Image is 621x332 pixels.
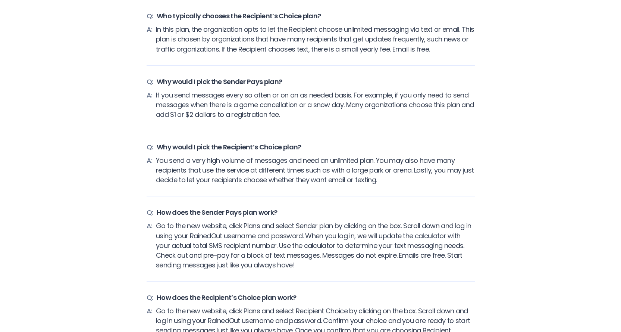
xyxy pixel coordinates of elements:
span: Q: [147,293,153,302]
span: A: [147,221,153,270]
span: Q: [147,77,153,87]
span: Go to the new website, click Plans and select Sender plan by clicking on the box. Scroll down and... [156,221,474,270]
span: Why would I pick the Recipient’s Choice plan? [157,142,301,152]
span: If you send messages every so often or on an as needed basis. For example, if you only need to se... [156,90,474,120]
span: Who typically chooses the Recipient’s Choice plan? [157,11,321,21]
span: A: [147,156,153,185]
span: How does the Sender Pays plan work? [157,208,277,217]
span: Why would I pick the Sender Pays plan? [157,77,282,87]
span: A: [147,90,153,120]
span: Q: [147,208,153,217]
span: You send a very high volume of messages and need an unlimited plan. You may also have many recipi... [156,156,474,185]
span: In this plan, the organization opts to let the Recipient choose unlimited messaging via text or e... [156,25,474,54]
span: How does the Recipient’s Choice plan work? [157,293,296,302]
span: Q: [147,11,153,21]
span: A: [147,25,153,54]
span: Q: [147,142,153,152]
